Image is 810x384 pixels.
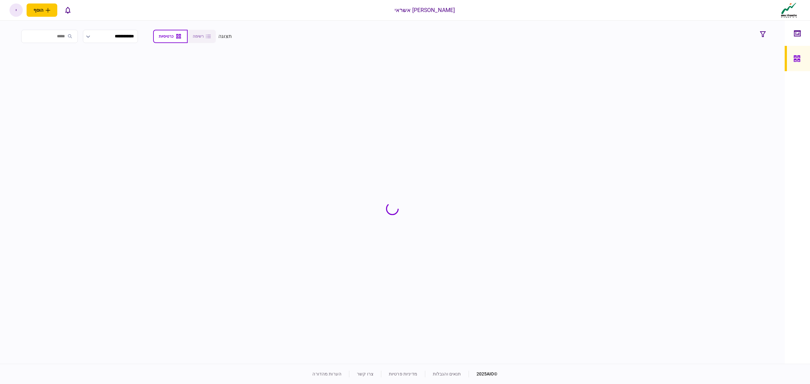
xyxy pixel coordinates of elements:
a: הערות מהדורה [312,371,341,376]
span: כרטיסיות [159,34,173,39]
button: י [9,3,23,17]
button: כרטיסיות [153,30,188,43]
div: © 2025 AIO [469,371,498,377]
div: תצוגה [218,33,232,40]
button: פתח רשימת התראות [61,3,74,17]
img: client company logo [780,2,798,18]
a: צרו קשר [357,371,373,376]
a: תנאים והגבלות [433,371,461,376]
span: רשימה [193,34,204,39]
button: פתח תפריט להוספת לקוח [27,3,57,17]
div: [PERSON_NAME] אשראי [395,6,455,14]
a: מדיניות פרטיות [389,371,417,376]
button: רשימה [188,30,216,43]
